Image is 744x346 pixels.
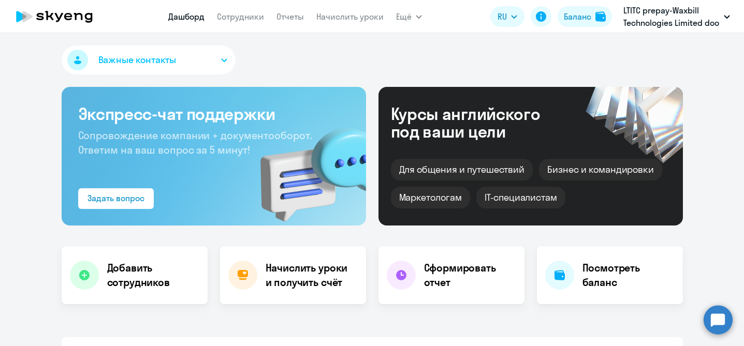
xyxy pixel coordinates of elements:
a: Отчеты [276,11,304,22]
img: bg-img [245,109,366,225]
h4: Посмотреть баланс [582,261,675,290]
button: RU [490,6,524,27]
button: LTITC prepay-Waxbill Technologies Limited doo [GEOGRAPHIC_DATA], АНДРОМЕДА ЛАБ, ООО [618,4,735,29]
h4: Сформировать отчет [424,261,516,290]
span: Ещё [396,10,412,23]
h4: Начислить уроки и получить счёт [266,261,356,290]
div: Маркетологам [391,187,470,208]
span: Сопровождение компании + документооборот. Ответим на ваш вопрос за 5 минут! [78,129,312,156]
div: Задать вопрос [87,192,144,204]
button: Важные контакты [62,46,236,74]
div: Бизнес и командировки [539,159,662,180]
img: balance [595,11,606,22]
button: Задать вопрос [78,188,154,209]
button: Ещё [396,6,422,27]
p: LTITC prepay-Waxbill Technologies Limited doo [GEOGRAPHIC_DATA], АНДРОМЕДА ЛАБ, ООО [623,4,720,29]
div: Баланс [564,10,591,23]
span: Важные контакты [98,53,176,67]
a: Дашборд [168,11,205,22]
h4: Добавить сотрудников [107,261,199,290]
a: Начислить уроки [316,11,384,22]
button: Балансbalance [558,6,612,27]
span: RU [498,10,507,23]
a: Сотрудники [217,11,264,22]
h3: Экспресс-чат поддержки [78,103,349,124]
div: IT-специалистам [476,187,565,208]
div: Для общения и путешествий [391,159,533,180]
div: Курсы английского под ваши цели [391,105,568,140]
